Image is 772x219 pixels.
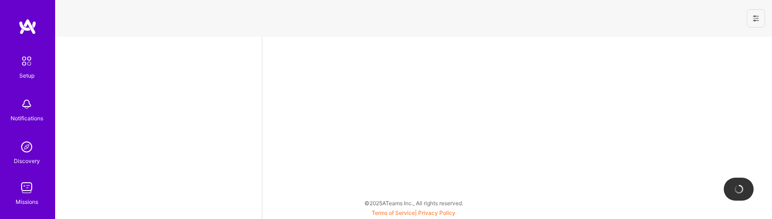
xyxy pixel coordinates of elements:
[17,51,36,71] img: setup
[17,138,36,156] img: discovery
[55,191,772,214] div: © 2025 ATeams Inc., All rights reserved.
[18,18,37,35] img: logo
[372,209,415,216] a: Terms of Service
[418,209,455,216] a: Privacy Policy
[17,179,36,197] img: teamwork
[16,197,38,207] div: Missions
[11,113,43,123] div: Notifications
[733,184,744,195] img: loading
[19,71,34,80] div: Setup
[372,209,455,216] span: |
[17,95,36,113] img: bell
[14,156,40,166] div: Discovery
